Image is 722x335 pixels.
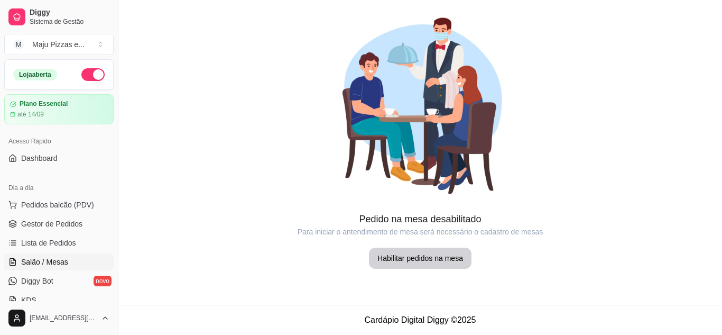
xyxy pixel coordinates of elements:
footer: Cardápio Digital Diggy © 2025 [118,305,722,335]
span: Gestor de Pedidos [21,219,82,229]
span: Diggy [30,8,109,17]
div: Dia a dia [4,179,114,196]
span: Salão / Mesas [21,257,68,267]
a: Dashboard [4,150,114,167]
span: Pedidos balcão (PDV) [21,200,94,210]
a: Gestor de Pedidos [4,215,114,232]
button: Habilitar pedidos na mesa [369,248,471,269]
a: DiggySistema de Gestão [4,4,114,30]
a: Plano Essencialaté 14/09 [4,94,114,124]
article: até 14/09 [17,110,44,119]
span: KDS [21,295,36,305]
article: Plano Essencial [20,100,68,108]
div: Maju Pizzas e ... [32,39,85,50]
div: Loja aberta [13,69,57,80]
div: Acesso Rápido [4,133,114,150]
span: Sistema de Gestão [30,17,109,26]
span: M [13,39,24,50]
a: Lista de Pedidos [4,234,114,251]
a: Salão / Mesas [4,253,114,270]
a: Diggy Botnovo [4,273,114,289]
article: Para iniciar o antendimento de mesa será necessário o cadastro de mesas [118,227,722,237]
span: [EMAIL_ADDRESS][DOMAIN_NAME] [30,314,97,322]
article: Pedido na mesa desabilitado [118,212,722,227]
button: Select a team [4,34,114,55]
span: Diggy Bot [21,276,53,286]
a: KDS [4,292,114,309]
span: Dashboard [21,153,58,164]
button: Alterar Status [81,68,105,81]
span: Lista de Pedidos [21,238,76,248]
button: Pedidos balcão (PDV) [4,196,114,213]
button: [EMAIL_ADDRESS][DOMAIN_NAME] [4,305,114,331]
